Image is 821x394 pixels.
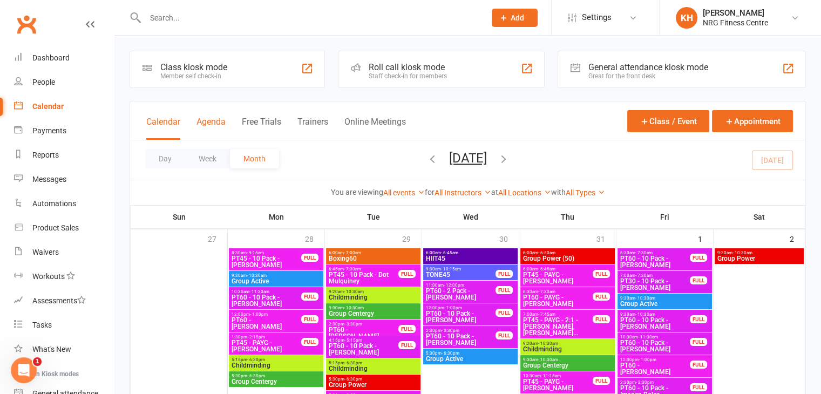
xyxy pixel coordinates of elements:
[231,362,321,369] span: Childminding
[185,149,230,168] button: Week
[620,273,690,278] span: 7:00am
[145,149,185,168] button: Day
[369,72,447,80] div: Staff check-in for members
[444,283,464,288] span: - 12:00pm
[249,289,269,294] span: - 11:30am
[14,94,114,119] a: Calendar
[32,126,66,135] div: Payments
[160,72,227,80] div: Member self check-in
[441,250,458,255] span: - 6:45am
[33,357,42,366] span: 1
[32,151,59,159] div: Reports
[328,377,418,382] span: 5:30pm
[14,240,114,264] a: Waivers
[593,270,610,278] div: FULL
[369,62,447,72] div: Roll call kiosk mode
[11,357,37,383] iframe: Intercom live chat
[449,151,487,166] button: [DATE]
[231,373,321,378] span: 5:30pm
[588,72,708,80] div: Great for the front desk
[231,357,321,362] span: 5:15pm
[247,250,264,255] span: - 9:15am
[14,143,114,167] a: Reports
[620,255,690,268] span: PT60 - 10 Pack - [PERSON_NAME]
[620,317,690,330] span: PT60 - 10 Pack - [PERSON_NAME]
[712,110,793,132] button: Appointment
[160,62,227,72] div: Class kiosk mode
[523,250,613,255] span: 6:00am
[496,331,513,339] div: FULL
[717,250,802,255] span: 9:30am
[425,305,496,310] span: 12:00pm
[32,78,55,86] div: People
[523,267,593,271] span: 6:00am
[328,365,418,372] span: Childminding
[247,373,265,378] span: - 6:30pm
[698,229,713,247] div: 1
[523,312,593,317] span: 7:00am
[635,312,655,317] span: - 10:30am
[14,70,114,94] a: People
[498,188,551,197] a: All Locations
[435,188,491,197] a: All Instructors
[638,335,658,339] span: - 11:30am
[620,301,710,307] span: Group Active
[690,338,707,346] div: FULL
[328,271,399,284] span: PT45 - 10 Pack - Dot Mulquiney
[328,361,418,365] span: 5:15pm
[538,312,555,317] span: - 7:45am
[538,341,558,346] span: - 10:30am
[14,289,114,313] a: Assessments
[14,337,114,362] a: What's New
[690,383,707,391] div: FULL
[32,248,59,256] div: Waivers
[551,188,566,196] strong: with
[627,110,709,132] button: Class / Event
[616,206,714,228] th: Fri
[250,312,268,317] span: - 1:00pm
[196,117,226,140] button: Agenda
[620,362,690,375] span: PT60 - [PERSON_NAME]
[523,289,593,294] span: 6:30am
[325,206,422,228] th: Tue
[231,317,302,330] span: PT60 - [PERSON_NAME]
[442,328,459,333] span: - 3:30pm
[690,361,707,369] div: FULL
[344,305,364,310] span: - 10:30am
[582,5,612,30] span: Settings
[328,305,418,310] span: 9:30am
[422,206,519,228] th: Wed
[14,216,114,240] a: Product Sales
[32,223,79,232] div: Product Sales
[328,382,418,388] span: Group Power
[523,294,593,307] span: PT60 - PAYG - [PERSON_NAME]
[328,327,399,339] span: PT60 - [PERSON_NAME]
[344,377,362,382] span: - 6:30pm
[425,356,515,362] span: Group Active
[328,267,399,271] span: 6:45am
[328,250,418,255] span: 6:00am
[344,361,362,365] span: - 6:30pm
[523,346,613,352] span: Childminding
[703,18,768,28] div: NRG Fitness Centre
[523,255,613,262] span: Group Power (50)
[344,250,361,255] span: - 7:00am
[703,8,768,18] div: [PERSON_NAME]
[247,273,267,278] span: - 10:30am
[231,378,321,385] span: Group Centergy
[32,321,52,329] div: Tasks
[32,272,65,281] div: Workouts
[523,373,593,378] span: 10:30am
[519,206,616,228] th: Thu
[444,305,462,310] span: - 1:00pm
[635,273,653,278] span: - 7:30am
[146,117,180,140] button: Calendar
[14,46,114,70] a: Dashboard
[301,315,318,323] div: FULL
[425,188,435,196] strong: for
[499,229,519,247] div: 30
[344,267,361,271] span: - 7:30am
[301,293,318,301] div: FULL
[328,289,418,294] span: 9:20am
[328,322,399,327] span: 2:30pm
